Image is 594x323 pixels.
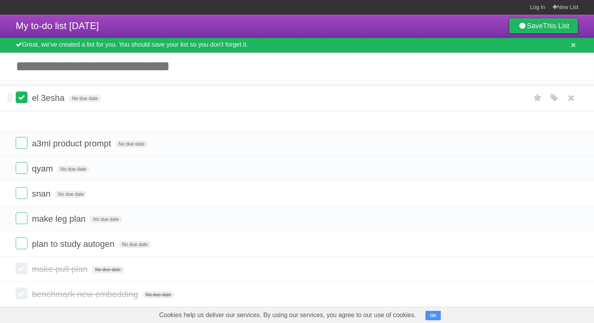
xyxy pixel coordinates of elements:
[16,20,99,31] span: My to-do list [DATE]
[55,191,87,198] span: No due date
[32,239,116,249] span: plan to study autogen
[425,311,441,320] button: OK
[69,95,101,102] span: No due date
[32,139,113,148] span: a3ml product prompt
[32,214,88,224] span: make leg plan
[509,18,578,34] a: SaveThis List
[32,264,90,274] span: make pull plan
[16,288,27,299] label: Done
[543,22,569,30] b: This List
[32,93,66,103] span: el 3esha
[143,291,174,298] span: No due date
[16,91,27,103] label: Done
[16,162,27,174] label: Done
[16,137,27,149] label: Done
[16,263,27,274] label: Done
[151,307,424,323] span: Cookies help us deliver our services. By using our services, you agree to our use of cookies.
[119,241,151,248] span: No due date
[57,166,89,173] span: No due date
[115,141,147,148] span: No due date
[32,289,140,299] span: benchmark new embedding
[32,189,53,199] span: snan
[16,237,27,249] label: Done
[32,164,55,173] span: qyam
[16,212,27,224] label: Done
[530,91,545,104] label: Star task
[92,266,124,273] span: No due date
[16,187,27,199] label: Done
[90,216,122,223] span: No due date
